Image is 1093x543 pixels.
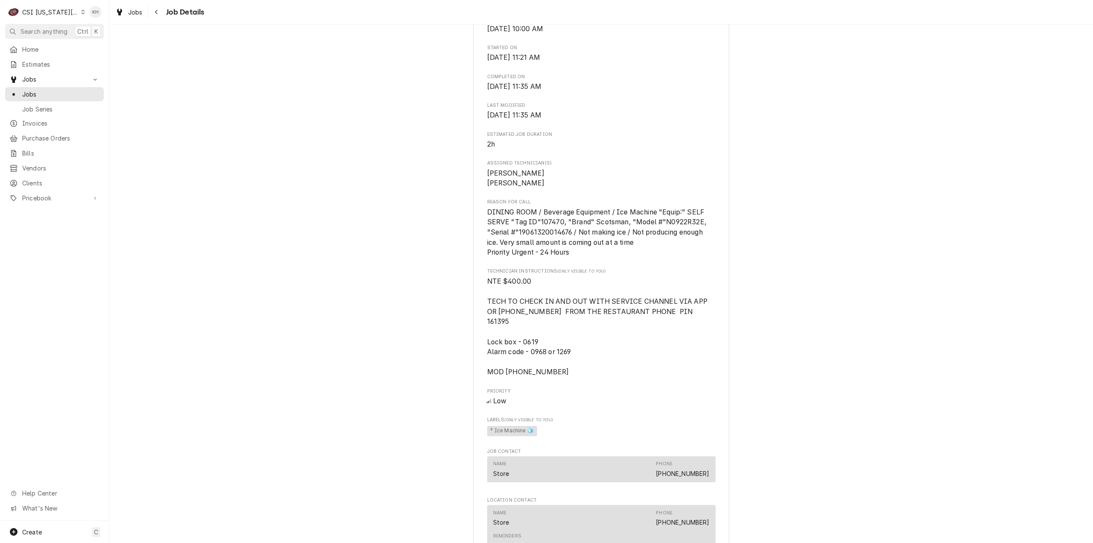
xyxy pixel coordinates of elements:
[557,269,605,273] span: (Only Visible to You)
[487,73,716,92] div: Completed On
[487,426,537,436] span: ² Ice Machine 🧊
[5,87,104,101] a: Jobs
[487,44,716,51] span: Started On
[22,489,99,498] span: Help Center
[487,388,716,406] div: Priority
[5,146,104,160] a: Bills
[487,396,716,406] span: Priority
[22,119,99,128] span: Invoices
[20,27,67,36] span: Search anything
[493,510,509,527] div: Name
[487,456,716,486] div: Job Contact List
[493,510,507,517] div: Name
[5,486,104,500] a: Go to Help Center
[5,24,104,39] button: Search anythingCtrlK
[5,42,104,56] a: Home
[487,82,716,92] span: Completed On
[487,44,716,63] div: Started On
[487,53,716,63] span: Started On
[504,417,552,422] span: (Only Visible to You)
[487,497,716,504] span: Location Contact
[8,6,20,18] div: C
[487,417,716,423] span: Labels
[22,179,99,188] span: Clients
[487,73,716,80] span: Completed On
[487,179,545,187] span: [PERSON_NAME]
[487,111,541,119] span: [DATE] 11:35 AM
[656,510,709,527] div: Phone
[8,6,20,18] div: CSI Kansas City's Avatar
[493,533,521,540] div: Reminders
[487,199,716,258] div: Reason For Call
[487,208,709,257] span: DINING ROOM / Beverage Equipment / Ice Machine "Equip:" SELF SERVE "Tag ID"107470, "Brand" Scotsm...
[487,425,716,438] span: [object Object]
[487,448,716,487] div: Job Contact
[487,82,541,91] span: [DATE] 11:35 AM
[487,276,716,377] span: [object Object]
[112,5,146,19] a: Jobs
[487,131,716,150] div: Estimated Job Duration
[77,27,88,36] span: Ctrl
[656,461,672,467] div: Phone
[22,528,42,536] span: Create
[487,277,710,376] span: NTE $400.00 TECH TO CHECK IN AND OUT WITH SERVICE CHANNEL VIA APP OR [PHONE_NUMBER] FROM THE REST...
[22,134,99,143] span: Purchase Orders
[487,388,716,395] span: Priority
[493,469,509,478] div: Store
[656,519,709,526] a: [PHONE_NUMBER]
[22,504,99,513] span: What's New
[22,105,99,114] span: Job Series
[5,102,104,116] a: Job Series
[487,110,716,120] span: Last Modified
[90,6,102,18] div: Kelsey Hetlage's Avatar
[487,131,716,138] span: Estimated Job Duration
[5,501,104,515] a: Go to What's New
[487,207,716,258] span: Reason For Call
[656,470,709,477] a: [PHONE_NUMBER]
[487,160,716,188] div: Assigned Technician(s)
[5,176,104,190] a: Clients
[5,116,104,130] a: Invoices
[656,461,709,478] div: Phone
[22,90,99,99] span: Jobs
[487,169,545,177] span: [PERSON_NAME]
[22,45,99,54] span: Home
[5,131,104,145] a: Purchase Orders
[94,27,98,36] span: K
[487,268,716,377] div: [object Object]
[487,199,716,205] span: Reason For Call
[128,8,143,17] span: Jobs
[493,461,507,467] div: Name
[164,6,205,18] span: Job Details
[5,57,104,71] a: Estimates
[487,102,716,109] span: Last Modified
[487,24,716,34] span: Scheduled For
[487,396,716,406] div: Low
[150,5,164,19] button: Navigate back
[487,417,716,437] div: [object Object]
[493,518,509,527] div: Store
[493,461,509,478] div: Name
[487,140,495,148] span: 2h
[487,15,716,34] div: Scheduled For
[22,60,99,69] span: Estimates
[22,164,99,173] span: Vendors
[487,160,716,167] span: Assigned Technician(s)
[5,191,104,205] a: Go to Pricebook
[487,102,716,120] div: Last Modified
[656,510,672,517] div: Phone
[22,8,79,17] div: CSI [US_STATE][GEOGRAPHIC_DATA]
[487,268,716,275] span: Technician Instructions
[5,72,104,86] a: Go to Jobs
[22,149,99,158] span: Bills
[487,448,716,455] span: Job Contact
[487,139,716,150] span: Estimated Job Duration
[487,25,543,33] span: [DATE] 10:00 AM
[487,168,716,188] span: Assigned Technician(s)
[5,161,104,175] a: Vendors
[94,528,98,537] span: C
[22,75,87,84] span: Jobs
[90,6,102,18] div: KH
[487,456,716,482] div: Contact
[487,53,540,62] span: [DATE] 11:21 AM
